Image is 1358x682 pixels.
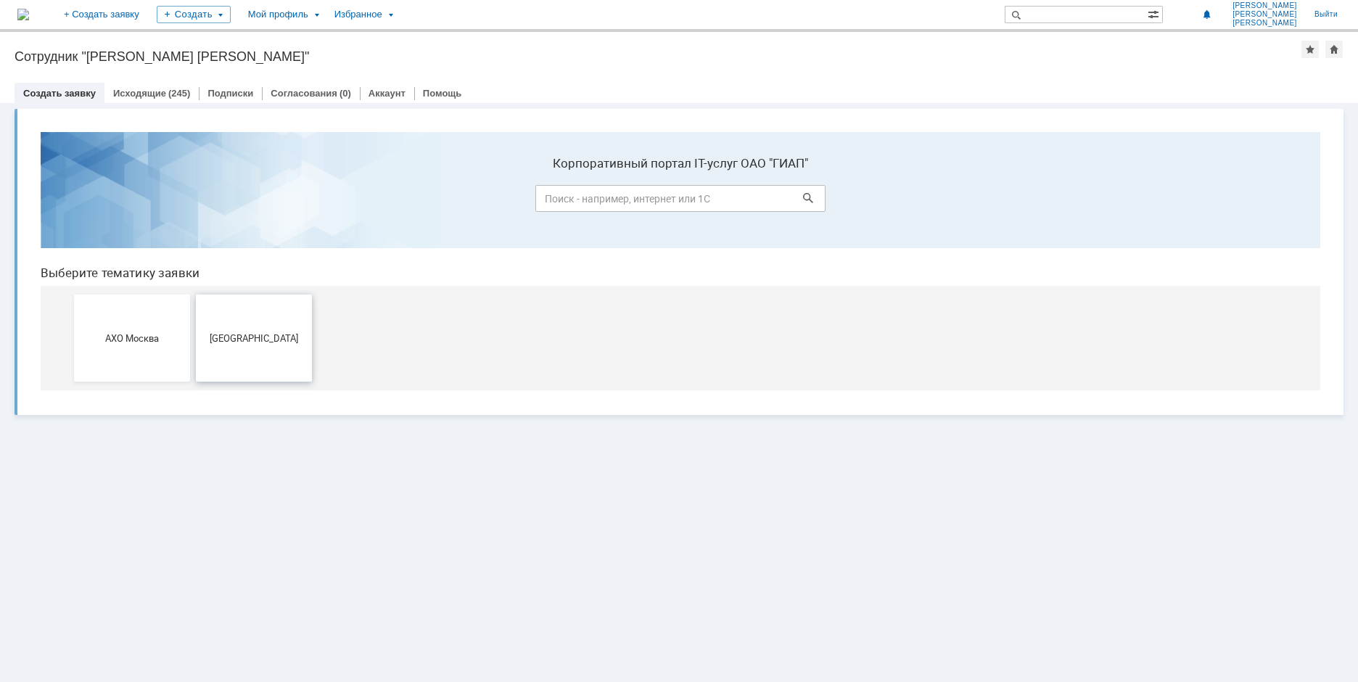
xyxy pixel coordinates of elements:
a: Подписки [207,88,253,99]
button: АХО Москва [45,174,161,261]
span: [PERSON_NAME] [1233,10,1297,19]
div: Сотрудник "[PERSON_NAME] [PERSON_NAME]" [15,49,1301,64]
a: Исходящие [113,88,166,99]
a: Помощь [423,88,461,99]
img: logo [17,9,29,20]
span: [PERSON_NAME] [1233,19,1297,28]
span: Расширенный поиск [1148,7,1162,20]
div: Сделать домашней страницей [1325,41,1343,58]
a: Согласования [271,88,337,99]
span: АХО Москва [49,212,157,223]
a: Перейти на домашнюю страницу [17,9,29,20]
span: [GEOGRAPHIC_DATA] [171,212,279,223]
input: Поиск - например, интернет или 1С [506,65,797,91]
a: Создать заявку [23,88,96,99]
div: Добавить в избранное [1301,41,1319,58]
span: [PERSON_NAME] [1233,1,1297,10]
button: [GEOGRAPHIC_DATA] [167,174,283,261]
header: Выберите тематику заявки [12,145,1291,160]
a: Аккаунт [369,88,406,99]
div: (0) [339,88,351,99]
label: Корпоративный портал IT-услуг ОАО "ГИАП" [506,36,797,50]
div: (245) [168,88,190,99]
div: Создать [157,6,231,23]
